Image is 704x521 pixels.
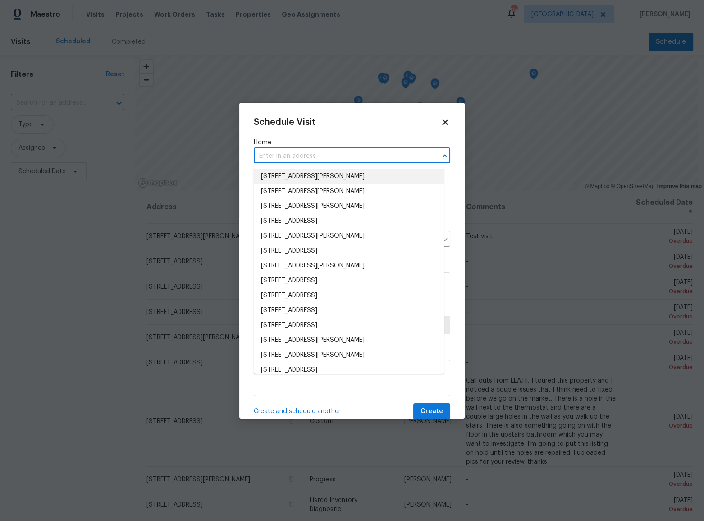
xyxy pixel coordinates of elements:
[254,363,444,378] li: [STREET_ADDRESS]
[254,333,444,348] li: [STREET_ADDRESS][PERSON_NAME]
[254,229,444,244] li: [STREET_ADDRESS][PERSON_NAME]
[254,273,444,288] li: [STREET_ADDRESS]
[254,169,444,184] li: [STREET_ADDRESS][PERSON_NAME]
[440,117,450,127] span: Close
[254,407,341,416] span: Create and schedule another
[254,118,315,127] span: Schedule Visit
[254,244,444,258] li: [STREET_ADDRESS]
[254,214,444,229] li: [STREET_ADDRESS]
[254,149,425,163] input: Enter in an address
[254,318,444,333] li: [STREET_ADDRESS]
[254,199,444,214] li: [STREET_ADDRESS][PERSON_NAME]
[254,303,444,318] li: [STREET_ADDRESS]
[254,138,450,147] label: Home
[413,403,450,420] button: Create
[439,150,451,162] button: Close
[254,258,444,273] li: [STREET_ADDRESS][PERSON_NAME]
[421,406,443,417] span: Create
[254,288,444,303] li: [STREET_ADDRESS]
[254,184,444,199] li: [STREET_ADDRESS][PERSON_NAME]
[254,348,444,363] li: [STREET_ADDRESS][PERSON_NAME]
